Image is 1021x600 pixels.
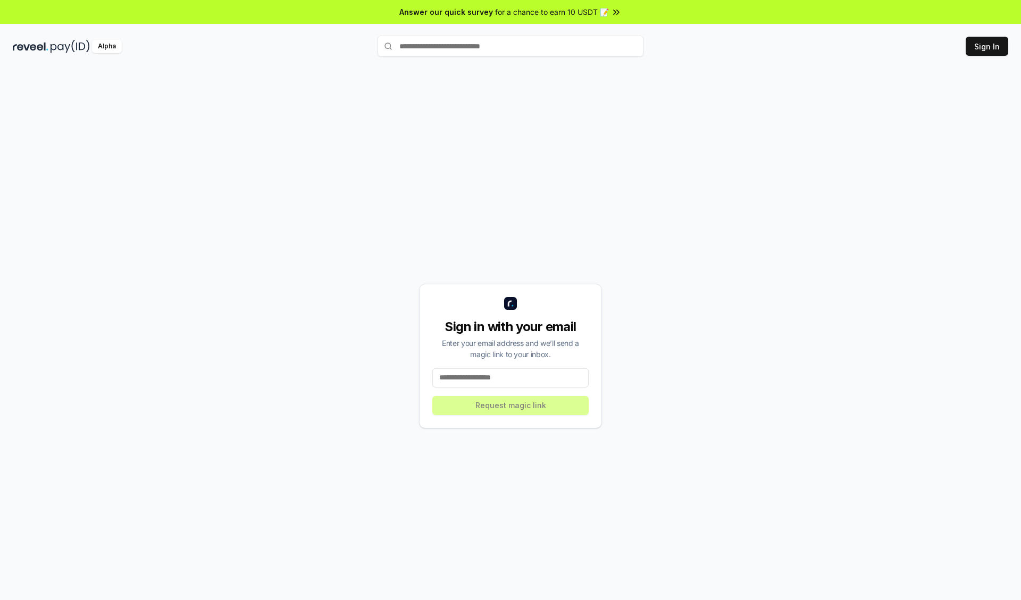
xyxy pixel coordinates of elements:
img: logo_small [504,297,517,310]
div: Alpha [92,40,122,53]
span: Answer our quick survey [399,6,493,18]
img: reveel_dark [13,40,48,53]
button: Sign In [966,37,1008,56]
img: pay_id [51,40,90,53]
span: for a chance to earn 10 USDT 📝 [495,6,609,18]
div: Enter your email address and we’ll send a magic link to your inbox. [432,337,589,360]
div: Sign in with your email [432,318,589,335]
